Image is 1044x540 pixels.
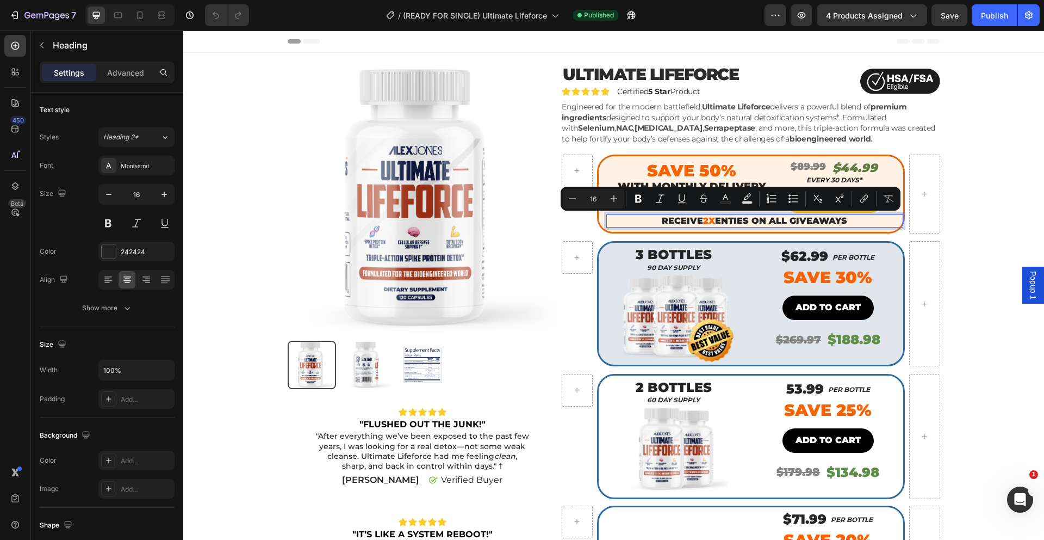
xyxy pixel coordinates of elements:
p: Save 25% [576,369,713,390]
s: $89.99 [607,130,643,142]
p: Advanced [107,67,144,78]
h2: 53.99 [602,349,642,368]
h2: $44.99 [648,129,695,147]
button: <p>ADD TO CART</p> [599,265,691,290]
div: 450 [10,116,26,125]
div: Add... [121,456,172,466]
h2: Rich Text Editor. Editing area: main [423,184,720,198]
span: (READY FOR SINGLE) Ultimate Lifeforce [403,10,547,21]
div: Editor contextual toolbar [561,187,900,211]
span: 2x [520,185,532,195]
p: ADD TO CART [612,269,678,285]
p: Save 20% [576,499,713,520]
h2: of 30 servings [423,162,594,173]
h2: PER BOTTLE [647,484,691,495]
strong: NAC [433,93,450,102]
img: gempages_534816365186384891-ec9e50f4-5265-46de-8277-ffca3620b63e.png [676,38,756,64]
strong: "FLUSHED OUT THE JUNK!" [176,389,302,399]
p: "After everything we’ve been exposed to the past few years, I was looking for a real detox—not so... [132,401,346,440]
span: Heading 2* [103,132,139,142]
h2: 90 Day Supply [415,232,565,243]
span: 4 products assigned [826,10,903,21]
div: Text style [40,105,70,115]
div: Publish [981,10,1008,21]
s: $269.97 [593,303,638,316]
input: Auto [99,360,174,380]
div: Padding [40,394,65,404]
div: Size [40,337,69,352]
div: Color [40,247,57,256]
button: 7 [4,4,81,26]
div: Width [40,365,58,375]
strong: "IT’S LIKE A SYSTEM REBOOT!" [169,499,309,509]
button: <p>SUBSCRIBE NOW</p> [602,158,700,182]
button: 4 products assigned [817,4,927,26]
h2: WITH MONTHLY DELIVERY [423,149,594,164]
div: 242424 [121,247,172,257]
strong: [MEDICAL_DATA] [451,93,519,102]
p: Save 30% [576,236,713,257]
div: Image [40,484,59,494]
iframe: Intercom live chat [1007,487,1033,513]
h2: $71.99 [599,479,644,498]
div: Align [40,273,70,287]
span: / [398,10,401,21]
h2: Cancel or skip anytime [423,170,594,180]
p: receive enties on all giveaways [424,185,719,197]
h2: $62.99 [597,216,646,235]
strong: Selenium [395,93,432,102]
div: Shape [40,518,74,533]
strong: 5 Star [465,56,487,66]
s: $179.98 [593,435,637,448]
p: $188.98 [644,297,697,321]
span: 1 [1029,470,1038,479]
h2: 60 Day Supply [415,364,565,375]
span: Popup 1 [844,241,855,269]
p: [PERSON_NAME] [159,444,236,456]
h2: EVERY 30 DAYS* [598,144,704,155]
button: <p>ADD TO CART</p> [599,398,691,422]
div: Styles [40,132,59,142]
p: Settings [54,67,84,78]
i: clean [311,421,332,431]
button: Show more [40,298,175,318]
strong: premium ingredients [378,71,724,92]
img: gempages_534816365186384891-089c5a78-e482-485c-aafc-28c0c50a6d62.png [434,375,551,465]
h2: 2 BOTTLES [415,347,565,366]
div: Font [40,161,53,170]
button: Publish [972,4,1017,26]
div: Undo/Redo [205,4,249,26]
iframe: Design area [183,30,1044,540]
h1: Ultimate Lifeforce [378,33,625,55]
img: gempages_534816365186384891-46bae0c5-5a52-41f2-bf42-e45135e8bfe6.png [434,242,551,332]
div: Color [40,456,57,465]
div: Beta [8,199,26,208]
strong: bioengineered world [606,103,687,113]
div: Montserrat [121,161,172,171]
div: Show more [82,303,133,314]
p: Heading [53,39,170,52]
strong: Serrapeptase [521,93,572,102]
p: 7 [71,9,76,22]
p: Save 50% [424,130,593,151]
div: Size [40,187,69,201]
p: Engineered for the modern battlefield, delivers a powerful blend of designed to support your body... [378,71,752,113]
p: SUBSCRIBE NOW [611,162,691,178]
button: Heading 2* [98,127,175,147]
span: Save [941,11,959,20]
h2: PER BOTTLE [644,354,688,365]
div: Add... [121,484,172,494]
span: Published [584,10,614,20]
div: Background [40,428,92,443]
p: ADD TO CART [612,402,678,418]
h2: PER BOTTLE [648,222,692,232]
p: Certified Product [434,56,517,66]
div: Add... [121,395,172,404]
strong: Ultimate Lifeforce [519,71,587,81]
button: Save [931,4,967,26]
p: $134.98 [643,430,696,453]
h2: 3 BOTTLES [415,214,565,234]
p: Verified Buyer [258,443,319,456]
